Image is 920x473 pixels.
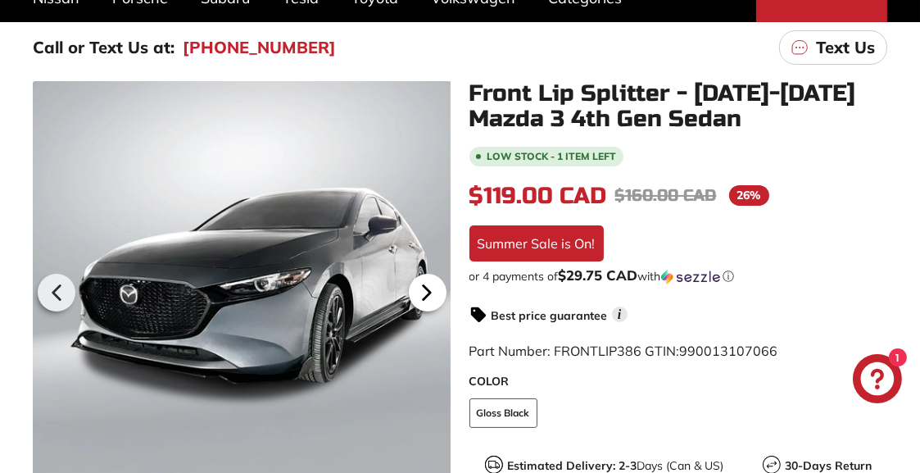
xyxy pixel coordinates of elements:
[559,266,638,284] span: $29.75 CAD
[785,458,872,473] strong: 30-Days Return
[507,458,637,473] strong: Estimated Delivery: 2-3
[469,268,888,284] div: or 4 payments of with
[615,185,717,206] span: $160.00 CAD
[661,270,720,284] img: Sezzle
[469,225,604,262] div: Summer Sale is On!
[469,268,888,284] div: or 4 payments of$29.75 CADwithSezzle Click to learn more about Sezzle
[469,81,888,132] h1: Front Lip Splitter - [DATE]-[DATE] Mazda 3 4th Gen Sedan
[779,30,887,65] a: Text Us
[729,185,769,206] span: 26%
[848,354,907,407] inbox-online-store-chat: Shopify online store chat
[469,373,888,390] label: COLOR
[816,35,875,60] p: Text Us
[183,35,336,60] a: [PHONE_NUMBER]
[680,343,778,359] span: 990013107066
[33,35,174,60] p: Call or Text Us at:
[469,343,778,359] span: Part Number: FRONTLIP386 GTIN:
[469,182,607,210] span: $119.00 CAD
[492,308,608,323] strong: Best price guarantee
[487,152,617,161] span: Low stock - 1 item left
[612,307,628,322] span: i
